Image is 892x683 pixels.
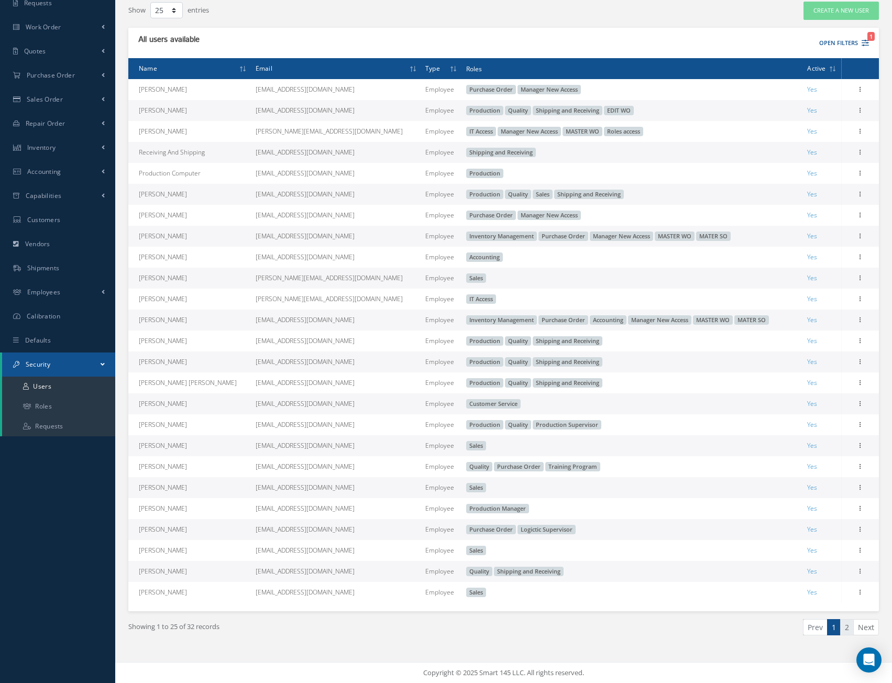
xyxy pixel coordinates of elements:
[494,567,564,576] span: Shipping and Receiving
[604,127,643,136] span: Roles access
[251,100,421,121] td: [EMAIL_ADDRESS][DOMAIN_NAME]
[27,71,75,80] span: Purchase Order
[251,310,421,331] td: [EMAIL_ADDRESS][DOMAIN_NAME]
[538,315,588,325] span: Purchase Order
[128,372,251,393] td: [PERSON_NAME] [PERSON_NAME]
[251,519,421,540] td: [EMAIL_ADDRESS][DOMAIN_NAME]
[128,435,251,456] td: [PERSON_NAME]
[505,420,531,429] span: Quality
[251,184,421,205] td: [EMAIL_ADDRESS][DOMAIN_NAME]
[421,184,462,205] td: Employee
[421,372,462,393] td: Employee
[466,378,503,388] span: Production
[807,357,817,366] span: Yes
[135,35,320,45] div: All users available
[807,315,817,324] span: Yes
[2,377,115,396] a: Users
[517,211,581,220] span: Manager New Access
[696,232,731,241] span: MATER SO
[533,420,601,429] span: Production Supervisor
[251,163,421,184] td: [EMAIL_ADDRESS][DOMAIN_NAME]
[139,63,157,73] span: Name
[466,232,537,241] span: Inventory Management
[466,504,529,513] span: Production Manager
[251,79,421,100] td: [EMAIL_ADDRESS][DOMAIN_NAME]
[466,546,486,555] span: Sales
[251,498,421,519] td: [EMAIL_ADDRESS][DOMAIN_NAME]
[128,226,251,247] td: [PERSON_NAME]
[810,35,869,52] button: Open Filters1
[807,483,817,492] span: Yes
[128,79,251,100] td: [PERSON_NAME]
[27,288,61,296] span: Employees
[498,127,561,136] span: Manager New Access
[128,142,251,163] td: Receiving And Shipping
[251,268,421,289] td: [PERSON_NAME][EMAIL_ADDRESS][DOMAIN_NAME]
[466,483,486,492] span: Sales
[533,357,602,367] span: Shipping and Receiving
[421,456,462,477] td: Employee
[128,456,251,477] td: [PERSON_NAME]
[26,119,65,128] span: Repair Order
[421,100,462,121] td: Employee
[421,205,462,226] td: Employee
[533,336,602,346] span: Shipping and Receiving
[807,504,817,513] span: Yes
[505,336,531,346] span: Quality
[26,191,62,200] span: Capabilities
[128,268,251,289] td: [PERSON_NAME]
[807,462,817,471] span: Yes
[251,540,421,561] td: [EMAIL_ADDRESS][DOMAIN_NAME]
[505,378,531,388] span: Quality
[466,399,521,409] span: Customer Service
[807,336,817,345] span: Yes
[466,357,503,367] span: Production
[807,106,817,115] span: Yes
[538,232,588,241] span: Purchase Order
[251,289,421,310] td: [PERSON_NAME][EMAIL_ADDRESS][DOMAIN_NAME]
[494,462,544,471] span: Purchase Order
[128,519,251,540] td: [PERSON_NAME]
[251,142,421,163] td: [EMAIL_ADDRESS][DOMAIN_NAME]
[466,106,503,115] span: Production
[188,1,209,16] label: entries
[24,47,46,56] span: Quotes
[807,148,817,157] span: Yes
[807,294,817,303] span: Yes
[466,315,537,325] span: Inventory Management
[128,310,251,331] td: [PERSON_NAME]
[734,315,769,325] span: MATER SO
[128,184,251,205] td: [PERSON_NAME]
[2,416,115,436] a: Requests
[807,441,817,450] span: Yes
[466,525,516,534] span: Purchase Order
[807,169,817,178] span: Yes
[251,435,421,456] td: [EMAIL_ADDRESS][DOMAIN_NAME]
[466,63,482,73] span: Roles
[128,121,251,142] td: [PERSON_NAME]
[256,63,272,73] span: Email
[853,619,879,635] a: Next
[807,63,825,73] span: Active
[803,2,879,20] a: Create a New User
[466,127,496,136] span: IT Access
[545,462,600,471] span: Training Program
[421,289,462,310] td: Employee
[251,561,421,582] td: [EMAIL_ADDRESS][DOMAIN_NAME]
[128,247,251,268] td: [PERSON_NAME]
[27,167,61,176] span: Accounting
[128,163,251,184] td: Production Computer
[425,63,440,73] span: Type
[421,414,462,435] td: Employee
[251,331,421,351] td: [EMAIL_ADDRESS][DOMAIN_NAME]
[807,273,817,282] span: Yes
[807,567,817,576] span: Yes
[421,331,462,351] td: Employee
[807,525,817,534] span: Yes
[840,619,854,635] a: 2
[251,205,421,226] td: [EMAIL_ADDRESS][DOMAIN_NAME]
[251,247,421,268] td: [EMAIL_ADDRESS][DOMAIN_NAME]
[517,525,576,534] span: Logictic Supervisor
[120,619,504,644] div: Showing 1 to 25 of 32 records
[128,561,251,582] td: [PERSON_NAME]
